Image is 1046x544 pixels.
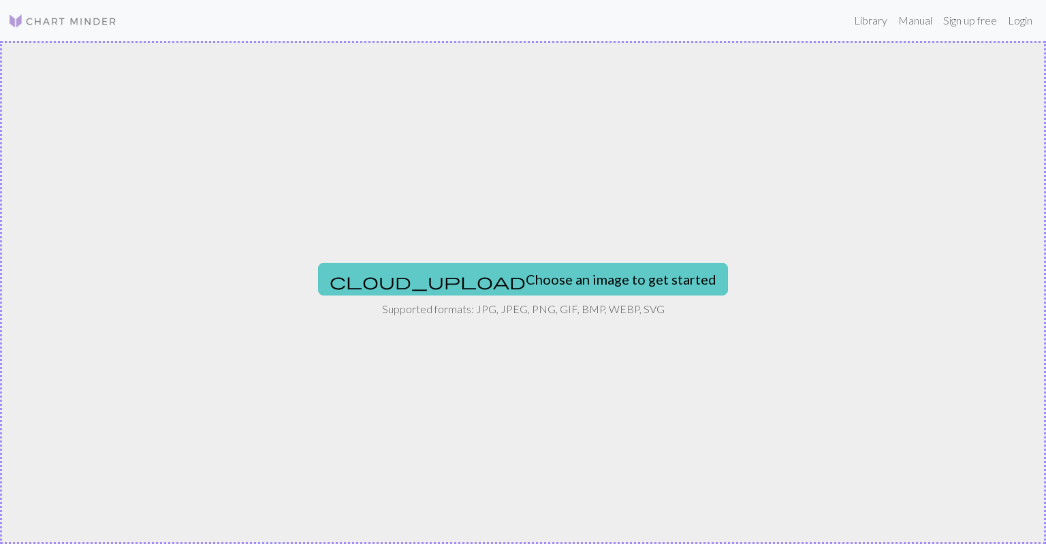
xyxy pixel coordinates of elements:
[318,263,728,295] button: Choose an image to get started
[1002,7,1038,34] a: Login
[938,7,1002,34] a: Sign up free
[893,7,938,34] a: Manual
[330,272,526,291] span: cloud_upload
[382,301,665,317] p: Supported formats: JPG, JPEG, PNG, GIF, BMP, WEBP, SVG
[8,13,117,29] img: Logo
[849,7,893,34] a: Library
